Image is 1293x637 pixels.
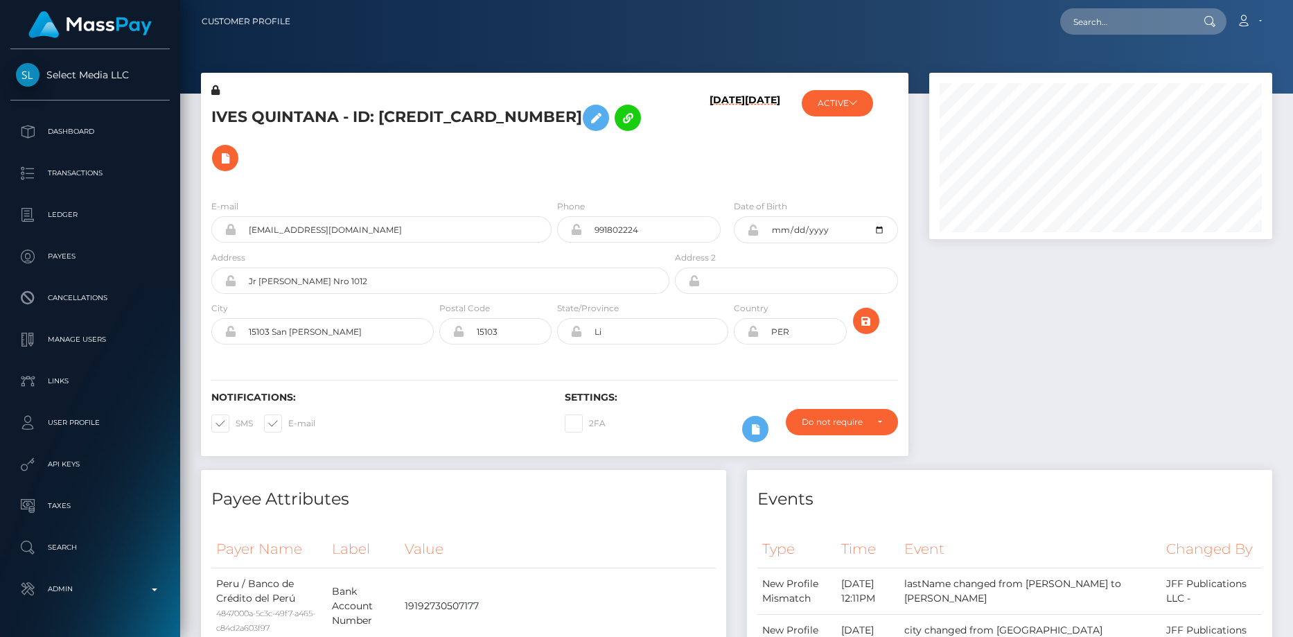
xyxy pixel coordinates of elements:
[264,415,315,433] label: E-mail
[802,90,873,116] button: ACTIVE
[710,94,745,183] h6: [DATE]
[16,496,164,516] p: Taxes
[10,530,170,565] a: Search
[10,198,170,232] a: Ledger
[16,204,164,225] p: Ledger
[734,200,787,213] label: Date of Birth
[211,252,245,264] label: Address
[10,239,170,274] a: Payees
[557,200,585,213] label: Phone
[1161,568,1262,615] td: JFF Publications LLC -
[565,415,606,433] label: 2FA
[216,609,315,633] small: 4847000a-5c3c-49f7-a465-c84d2a603f97
[327,530,400,568] th: Label
[734,302,768,315] label: Country
[16,537,164,558] p: Search
[16,329,164,350] p: Manage Users
[10,572,170,607] a: Admin
[16,454,164,475] p: API Keys
[10,114,170,149] a: Dashboard
[745,94,780,183] h6: [DATE]
[1060,8,1190,35] input: Search...
[16,163,164,184] p: Transactions
[202,7,290,36] a: Customer Profile
[557,302,619,315] label: State/Province
[10,281,170,315] a: Cancellations
[16,412,164,433] p: User Profile
[836,530,899,568] th: Time
[211,98,662,178] h5: IVES QUINTANA - ID: [CREDIT_CARD_NUMBER]
[899,568,1161,615] td: lastName changed from [PERSON_NAME] to [PERSON_NAME]
[10,156,170,191] a: Transactions
[439,302,490,315] label: Postal Code
[16,246,164,267] p: Payees
[16,288,164,308] p: Cancellations
[757,487,1262,512] h4: Events
[675,252,716,264] label: Address 2
[211,200,238,213] label: E-mail
[1161,530,1262,568] th: Changed By
[211,530,327,568] th: Payer Name
[16,63,39,87] img: Select Media LLC
[10,322,170,357] a: Manage Users
[565,392,897,403] h6: Settings:
[899,530,1161,568] th: Event
[10,405,170,440] a: User Profile
[211,302,228,315] label: City
[28,11,152,38] img: MassPay Logo
[211,487,716,512] h4: Payee Attributes
[786,409,897,435] button: Do not require
[16,121,164,142] p: Dashboard
[16,371,164,392] p: Links
[757,530,836,568] th: Type
[802,417,865,428] div: Do not require
[757,568,836,615] td: New Profile Mismatch
[10,69,170,81] span: Select Media LLC
[211,415,253,433] label: SMS
[10,447,170,482] a: API Keys
[400,530,784,568] th: Value
[16,579,164,600] p: Admin
[836,568,899,615] td: [DATE] 12:11PM
[211,392,544,403] h6: Notifications:
[10,489,170,523] a: Taxes
[10,364,170,399] a: Links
